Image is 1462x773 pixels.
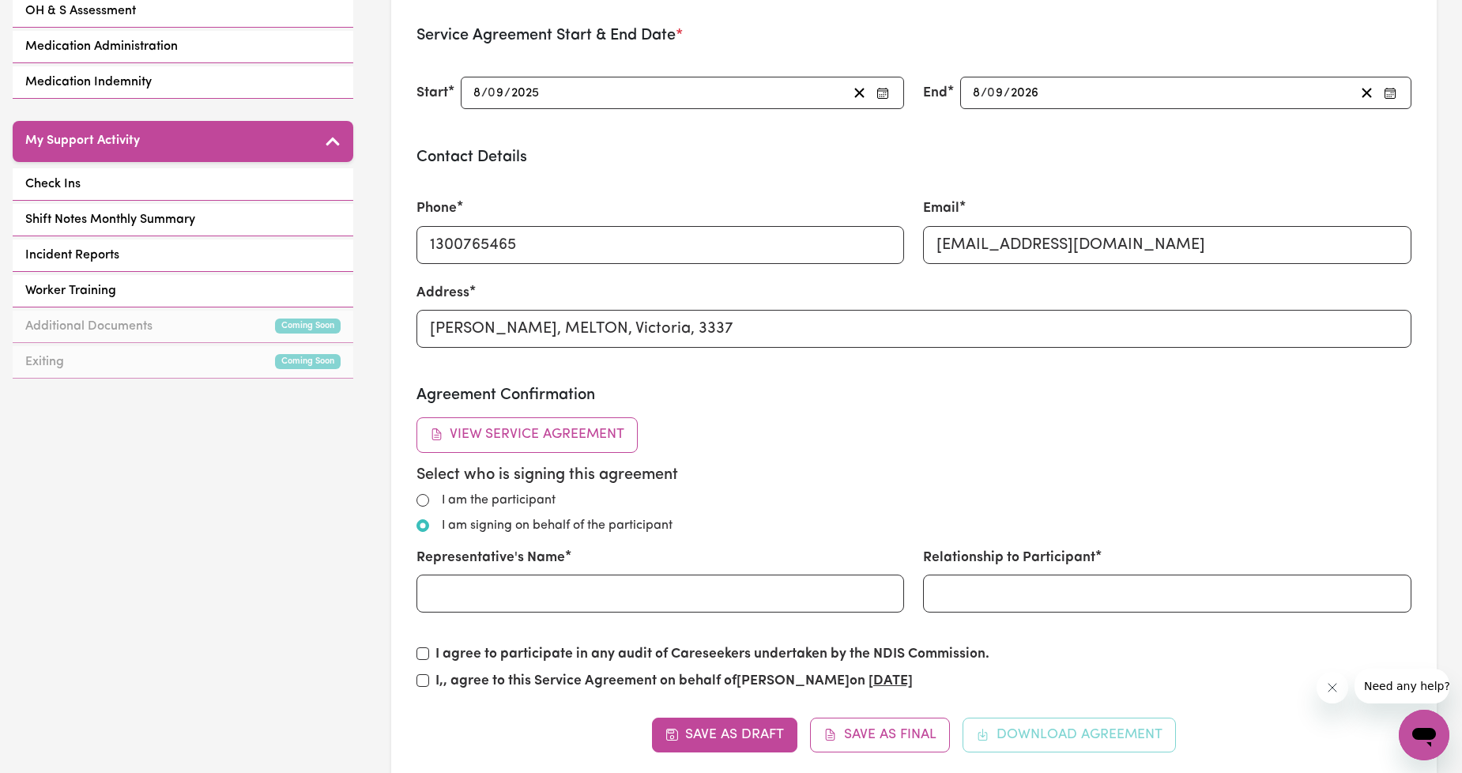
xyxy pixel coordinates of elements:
a: Medication Indemnity [13,66,353,99]
input: -- [972,82,981,104]
span: / [1004,86,1010,100]
label: I, , agree to this Service Agreement on behalf of on [435,671,913,692]
label: I agree to participate in any audit of Careseekers undertaken by the NDIS Commission. [435,644,989,665]
label: Relationship to Participant [923,548,1095,568]
iframe: Close message [1317,672,1348,703]
a: Worker Training [13,275,353,307]
strong: [PERSON_NAME] [737,674,850,688]
h3: Agreement Confirmation [416,386,1412,405]
input: -- [473,82,481,104]
button: Save as Final [810,718,950,752]
label: Start [416,83,448,104]
label: Email [923,198,959,219]
input: -- [488,82,504,104]
small: Coming Soon [275,354,341,369]
iframe: Button to launch messaging window [1399,710,1449,760]
label: End [923,83,948,104]
span: 0 [488,87,495,100]
a: Medication Administration [13,31,353,63]
span: / [981,86,987,100]
small: Coming Soon [275,319,341,334]
span: Need any help? [9,11,96,24]
span: / [504,86,511,100]
u: [DATE] [869,674,913,688]
label: Phone [416,198,457,219]
button: My Support Activity [13,121,353,162]
a: Check Ins [13,168,353,201]
span: Medication Administration [25,37,178,56]
label: I am the participant [442,491,556,510]
a: Incident Reports [13,239,353,272]
span: Incident Reports [25,246,119,265]
span: Medication Indemnity [25,73,152,92]
span: Worker Training [25,281,116,300]
h3: Contact Details [416,148,1412,167]
span: Shift Notes Monthly Summary [25,210,195,229]
h3: Service Agreement Start & End Date [416,26,1412,45]
span: / [481,86,488,100]
label: Address [416,283,469,304]
input: ---- [1010,82,1040,104]
input: ---- [511,82,541,104]
a: Additional DocumentsComing Soon [13,311,353,343]
h5: My Support Activity [25,134,140,149]
input: -- [989,82,1004,104]
span: Check Ins [25,175,81,194]
a: ExitingComing Soon [13,346,353,379]
span: Exiting [25,353,64,371]
span: 0 [987,87,995,100]
iframe: Message from company [1355,669,1449,703]
h5: Select who is signing this agreement [416,466,1412,485]
button: View Service Agreement [416,417,639,452]
button: Save as Draft [652,718,798,752]
span: Additional Documents [25,317,153,336]
span: OH & S Assessment [25,2,136,21]
a: Shift Notes Monthly Summary [13,204,353,236]
label: I am signing on behalf of the participant [442,516,673,535]
label: Representative's Name [416,548,565,568]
